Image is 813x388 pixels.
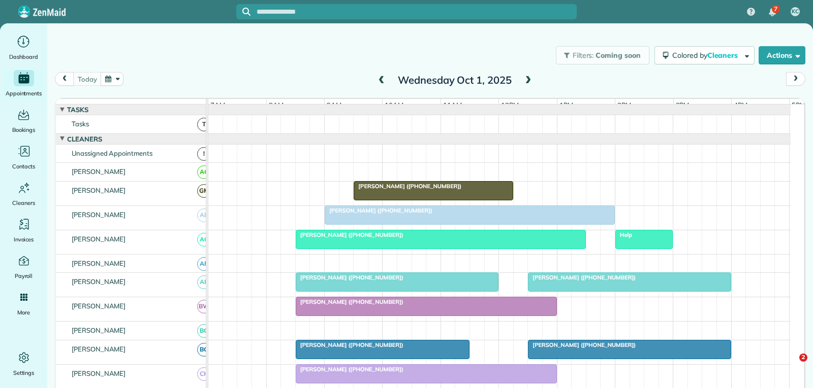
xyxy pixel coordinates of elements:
[615,101,633,109] span: 2pm
[762,1,783,23] div: 7 unread notifications
[4,107,43,135] a: Bookings
[4,349,43,378] a: Settings
[527,341,636,348] span: [PERSON_NAME] ([PHONE_NUMBER])
[674,101,692,109] span: 3pm
[70,369,128,377] span: [PERSON_NAME]
[73,72,101,86] button: today
[573,51,594,60] span: Filters:
[325,101,343,109] span: 9am
[15,271,33,281] span: Payroll
[70,210,128,219] span: [PERSON_NAME]
[4,70,43,98] a: Appointments
[197,208,211,222] span: AB
[596,51,641,60] span: Coming soon
[12,198,35,208] span: Cleaners
[197,257,211,271] span: AF
[786,72,805,86] button: next
[441,101,464,109] span: 11am
[295,366,404,373] span: [PERSON_NAME] ([PHONE_NUMBER])
[208,101,227,109] span: 7am
[197,118,211,131] span: T
[70,345,128,353] span: [PERSON_NAME]
[267,101,286,109] span: 8am
[70,186,128,194] span: [PERSON_NAME]
[732,101,749,109] span: 4pm
[391,75,518,86] h2: Wednesday Oct 1, 2025
[197,147,211,161] span: !
[14,234,34,244] span: Invoices
[799,354,807,362] span: 2
[6,88,42,98] span: Appointments
[197,233,211,246] span: AC
[65,135,104,143] span: Cleaners
[12,125,36,135] span: Bookings
[4,33,43,62] a: Dashboard
[295,274,404,281] span: [PERSON_NAME] ([PHONE_NUMBER])
[197,165,211,179] span: AC
[4,216,43,244] a: Invoices
[65,105,90,114] span: Tasks
[13,368,35,378] span: Settings
[17,307,30,318] span: More
[672,51,741,60] span: Colored by
[295,298,404,305] span: [PERSON_NAME] ([PHONE_NUMBER])
[707,51,740,60] span: Cleaners
[242,8,251,16] svg: Focus search
[778,354,803,378] iframe: Intercom live chat
[236,8,251,16] button: Focus search
[197,324,211,338] span: BC
[70,167,128,175] span: [PERSON_NAME]
[70,326,128,334] span: [PERSON_NAME]
[792,8,799,16] span: KC
[774,5,777,13] span: 7
[55,72,74,86] button: prev
[324,207,433,214] span: [PERSON_NAME] ([PHONE_NUMBER])
[197,275,211,289] span: AF
[197,367,211,381] span: CH
[557,101,575,109] span: 1pm
[383,101,405,109] span: 10am
[70,235,128,243] span: [PERSON_NAME]
[4,180,43,208] a: Cleaners
[70,259,128,267] span: [PERSON_NAME]
[759,46,805,64] button: Actions
[12,161,35,171] span: Contacts
[70,149,154,157] span: Unassigned Appointments
[197,300,211,313] span: BW
[295,231,404,238] span: [PERSON_NAME] ([PHONE_NUMBER])
[197,184,211,198] span: GM
[70,302,128,310] span: [PERSON_NAME]
[499,101,521,109] span: 12pm
[527,274,636,281] span: [PERSON_NAME] ([PHONE_NUMBER])
[615,231,633,238] span: Help
[4,143,43,171] a: Contacts
[197,343,211,357] span: BG
[70,277,128,286] span: [PERSON_NAME]
[353,183,462,190] span: [PERSON_NAME] ([PHONE_NUMBER])
[295,341,404,348] span: [PERSON_NAME] ([PHONE_NUMBER])
[654,46,755,64] button: Colored byCleaners
[9,52,38,62] span: Dashboard
[4,253,43,281] a: Payroll
[790,101,807,109] span: 5pm
[70,120,91,128] span: Tasks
